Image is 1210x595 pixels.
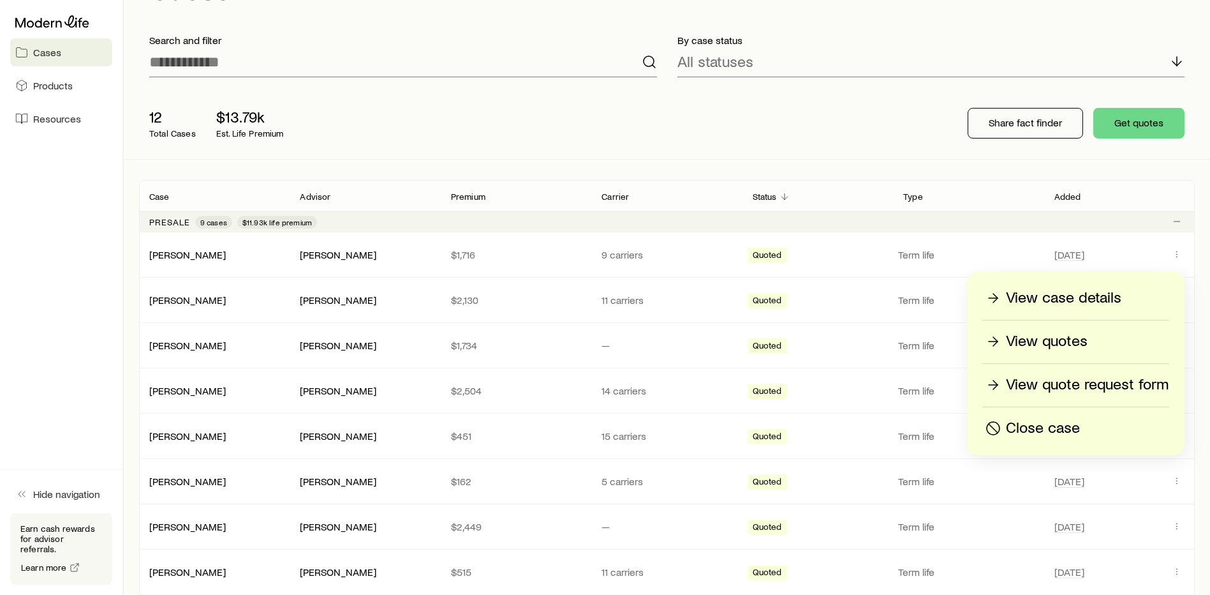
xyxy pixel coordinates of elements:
p: 14 carriers [601,384,732,397]
p: 5 carriers [601,475,732,488]
p: Total Cases [149,128,196,139]
span: [DATE] [1054,475,1084,488]
a: [PERSON_NAME] [149,520,226,532]
div: [PERSON_NAME] [149,339,226,352]
p: Term life [898,520,1038,533]
p: Term life [898,384,1038,397]
p: Earn cash rewards for advisor referrals. [20,523,102,554]
a: View quotes [982,331,1169,353]
div: [PERSON_NAME] [149,294,226,307]
a: [PERSON_NAME] [149,384,226,396]
p: $1,734 [451,339,581,352]
div: [PERSON_NAME] [300,475,376,488]
span: Hide navigation [33,488,100,501]
p: By case status [677,34,1185,47]
span: [DATE] [1054,248,1084,261]
p: Presale [149,217,190,227]
p: 12 [149,108,196,126]
p: Type [903,192,923,202]
p: $2,504 [451,384,581,397]
span: Quoted [753,522,782,535]
p: Est. Life Premium [216,128,284,139]
a: View case details [982,287,1169,310]
span: Learn more [21,563,67,572]
p: — [601,339,732,352]
span: 9 cases [200,217,227,227]
p: $162 [451,475,581,488]
p: Premium [451,192,485,202]
p: Term life [898,339,1038,352]
p: Term life [898,566,1038,578]
p: Term life [898,475,1038,488]
p: Term life [898,248,1038,261]
p: $515 [451,566,581,578]
span: $11.93k life premium [242,217,312,227]
a: [PERSON_NAME] [149,430,226,442]
p: Term life [898,430,1038,442]
div: [PERSON_NAME] [149,475,226,488]
a: [PERSON_NAME] [149,566,226,578]
span: [DATE] [1054,520,1084,533]
span: Quoted [753,476,782,490]
div: [PERSON_NAME] [300,294,376,307]
span: Quoted [753,250,782,263]
a: [PERSON_NAME] [149,475,226,487]
span: Products [33,79,73,92]
span: Quoted [753,340,782,354]
a: Products [10,72,112,100]
a: Cases [10,38,112,66]
p: $451 [451,430,581,442]
div: [PERSON_NAME] [149,384,226,398]
p: $1,716 [451,248,581,261]
button: Share fact finder [968,108,1083,139]
button: Close case [982,418,1169,440]
p: All statuses [677,52,753,70]
p: Share fact finder [989,116,1062,129]
p: 11 carriers [601,294,732,306]
a: [PERSON_NAME] [149,248,226,260]
p: — [601,520,732,533]
p: $2,130 [451,294,581,306]
p: Carrier [601,192,629,202]
p: View quotes [1006,331,1088,352]
p: Close case [1006,418,1080,439]
span: Quoted [753,431,782,444]
p: 11 carriers [601,566,732,578]
p: Added [1054,192,1081,202]
p: 9 carriers [601,248,732,261]
p: View quote request form [1006,375,1169,395]
div: [PERSON_NAME] [300,520,376,534]
p: View case details [1006,288,1121,308]
div: [PERSON_NAME] [149,566,226,579]
p: Status [753,192,777,202]
span: Quoted [753,295,782,308]
p: Case [149,192,170,202]
div: Earn cash rewards for advisor referrals.Learn more [10,513,112,585]
div: [PERSON_NAME] [300,430,376,443]
p: $2,449 [451,520,581,533]
span: Quoted [753,567,782,580]
p: Advisor [300,192,330,202]
div: [PERSON_NAME] [149,248,226,262]
div: [PERSON_NAME] [300,384,376,398]
p: 15 carriers [601,430,732,442]
div: [PERSON_NAME] [300,248,376,262]
a: [PERSON_NAME] [149,294,226,306]
div: [PERSON_NAME] [300,566,376,579]
p: Term life [898,294,1038,306]
div: [PERSON_NAME] [149,520,226,534]
button: Hide navigation [10,480,112,508]
p: Search and filter [149,34,657,47]
a: Resources [10,105,112,133]
span: Resources [33,112,81,125]
div: [PERSON_NAME] [149,430,226,443]
span: [DATE] [1054,566,1084,578]
a: View quote request form [982,374,1169,396]
span: Quoted [753,386,782,399]
span: Cases [33,46,61,59]
a: [PERSON_NAME] [149,339,226,351]
button: Get quotes [1093,108,1184,139]
div: [PERSON_NAME] [300,339,376,352]
p: $13.79k [216,108,284,126]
